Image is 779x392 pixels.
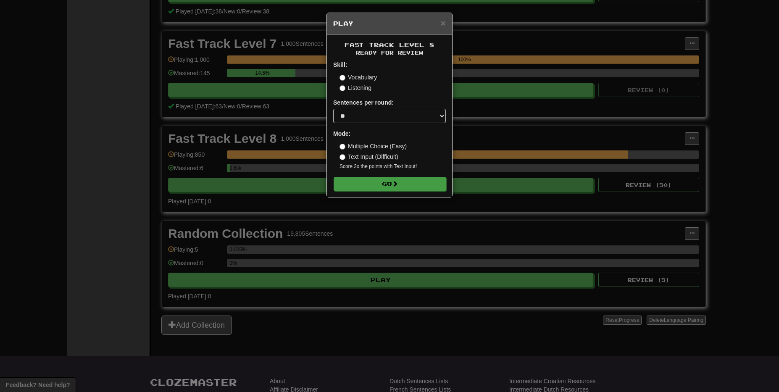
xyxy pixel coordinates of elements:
small: Score 2x the points with Text Input ! [339,163,446,170]
label: Sentences per round: [333,98,394,107]
label: Text Input (Difficult) [339,153,398,161]
label: Vocabulary [339,73,377,82]
small: Ready for Review [333,49,446,56]
button: Go [334,177,446,191]
input: Text Input (Difficult) [339,154,345,160]
span: × [441,18,446,28]
input: Vocabulary [339,75,345,81]
h5: Play [333,19,446,28]
span: Fast Track Level 8 [345,41,434,48]
strong: Skill: [333,61,347,68]
label: Listening [339,84,371,92]
input: Listening [339,85,345,91]
input: Multiple Choice (Easy) [339,144,345,150]
label: Multiple Choice (Easy) [339,142,407,150]
strong: Mode: [333,130,350,137]
button: Close [441,18,446,27]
